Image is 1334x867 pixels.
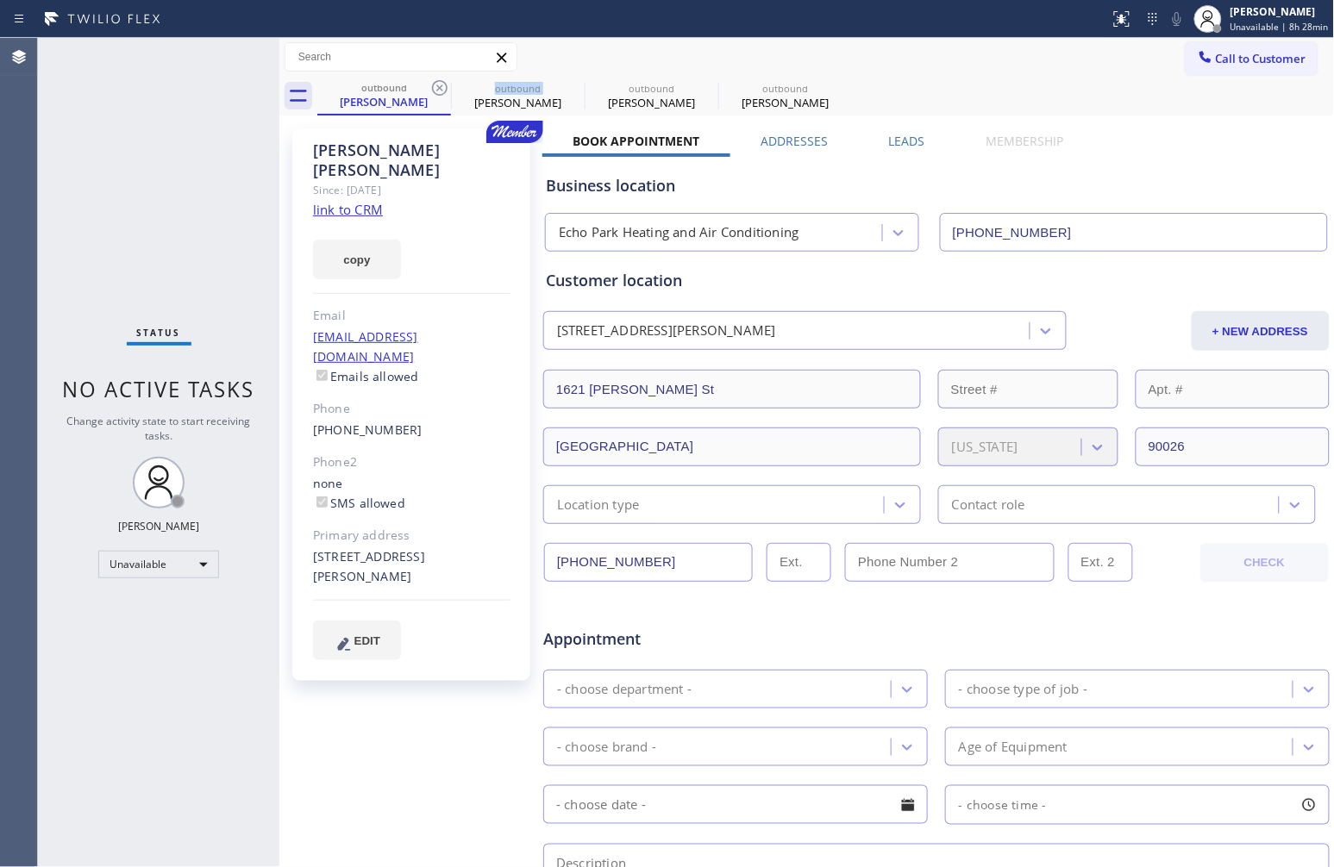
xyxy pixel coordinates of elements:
[313,452,510,472] div: Phone2
[586,77,717,115] div: Nancy Dubinsky
[557,321,776,341] div: [STREET_ADDRESS][PERSON_NAME]
[1216,51,1306,66] span: Call to Customer
[586,82,717,95] div: outbound
[313,547,510,587] div: [STREET_ADDRESS][PERSON_NAME]
[67,414,251,443] span: Change activity state to start receiving tasks.
[313,140,510,180] div: [PERSON_NAME] [PERSON_NAME]
[959,796,1047,813] span: - choose time -
[845,543,1054,582] input: Phone Number 2
[137,327,181,339] span: Status
[546,269,1327,292] div: Customer location
[1068,543,1133,582] input: Ext. 2
[959,679,1087,699] div: - choose type of job -
[313,495,405,511] label: SMS allowed
[1231,4,1329,19] div: [PERSON_NAME]
[720,95,850,110] div: [PERSON_NAME]
[313,421,423,438] a: [PHONE_NUMBER]
[316,496,328,508] input: SMS allowed
[940,213,1328,252] input: Phone Number
[889,133,925,149] label: Leads
[573,133,699,149] label: Book Appointment
[1192,311,1330,351] button: + NEW ADDRESS
[319,77,449,114] div: Nancy Dubinsky
[313,399,510,419] div: Phone
[1136,370,1330,409] input: Apt. #
[453,95,583,110] div: [PERSON_NAME]
[1200,543,1328,583] button: CHECK
[720,82,850,95] div: outbound
[586,95,717,110] div: [PERSON_NAME]
[313,526,510,546] div: Primary address
[63,375,255,403] span: No active tasks
[313,621,401,660] button: EDIT
[453,77,583,115] div: Nancy Dubinsky
[285,43,517,71] input: Search
[720,77,850,115] div: Nancy Dubinsky
[767,543,831,582] input: Ext.
[546,174,1327,197] div: Business location
[313,368,419,384] label: Emails allowed
[1186,42,1318,75] button: Call to Customer
[354,634,380,647] span: EDIT
[557,679,692,699] div: - choose department -
[959,737,1068,757] div: Age of Equipment
[313,180,510,200] div: Since: [DATE]
[557,495,640,515] div: Location type
[543,627,803,651] span: Appointment
[319,81,449,94] div: outbound
[544,543,753,582] input: Phone Number
[313,201,383,218] a: link to CRM
[118,519,199,533] div: [PERSON_NAME]
[986,133,1063,149] label: Membership
[453,82,583,95] div: outbound
[543,427,921,466] input: City
[316,370,328,381] input: Emails allowed
[1136,427,1330,466] input: ZIP
[1165,7,1189,31] button: Mute
[543,370,921,409] input: Address
[313,240,401,279] button: copy
[952,495,1025,515] div: Contact role
[98,551,219,578] div: Unavailable
[1231,21,1329,33] span: Unavailable | 8h 28min
[313,306,510,326] div: Email
[313,328,418,365] a: [EMAIL_ADDRESS][DOMAIN_NAME]
[319,94,449,109] div: [PERSON_NAME]
[938,370,1118,409] input: Street #
[761,133,828,149] label: Addresses
[313,474,510,514] div: none
[557,737,656,757] div: - choose brand -
[543,785,928,824] input: - choose date -
[559,223,799,243] div: Echo Park Heating and Air Conditioning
